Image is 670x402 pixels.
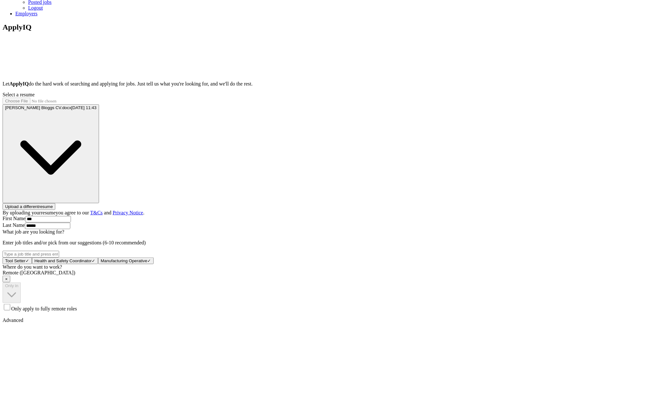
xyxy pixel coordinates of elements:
[92,258,95,263] span: ✓
[3,264,62,270] label: Where do you want to work?
[5,283,18,288] span: Only in
[9,81,28,86] strong: ApplyIQ
[3,81,667,87] p: Let do the hard work of searching and applying for jobs. Just tell us what you're looking for, an...
[3,23,667,32] h1: ApplyIQ
[15,11,37,16] a: Employers
[3,317,23,323] span: Advanced
[3,216,26,221] label: First Name
[3,210,667,216] div: By uploading your resume you agree to our and .
[113,210,143,215] a: Privacy Notice
[3,276,10,282] button: ×
[3,270,667,276] div: Remote ([GEOGRAPHIC_DATA])
[3,229,64,234] label: What job are you looking for?
[28,5,43,11] a: Logout
[35,258,92,263] span: Health and Safety Coordinator
[3,257,32,264] button: Tool Setter✓
[3,104,99,203] button: [PERSON_NAME] Bloggs CV.docx[DATE] 11:43
[101,258,147,263] span: Manufacturing Operative
[3,282,21,303] button: Only in
[3,240,667,246] p: Enter job titles and/or pick from our suggestions (6-10 recommended)
[5,277,8,281] span: ×
[32,257,98,264] button: Health and Safety Coordinator✓
[147,258,151,263] span: ✓
[3,203,55,210] button: Upload a differentresume
[3,251,59,257] input: Type a job title and press enter
[71,105,96,110] span: [DATE] 11:43
[5,105,71,110] span: [PERSON_NAME] Bloggs CV.docx
[3,222,25,228] label: Last Name
[11,306,77,311] span: Only apply to fully remote roles
[5,258,26,263] span: Tool Setter
[26,258,29,263] span: ✓
[4,304,10,310] input: Only apply to fully remote roles
[3,92,35,97] label: Select a resume
[98,257,154,264] button: Manufacturing Operative✓
[90,210,103,215] a: T&Cs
